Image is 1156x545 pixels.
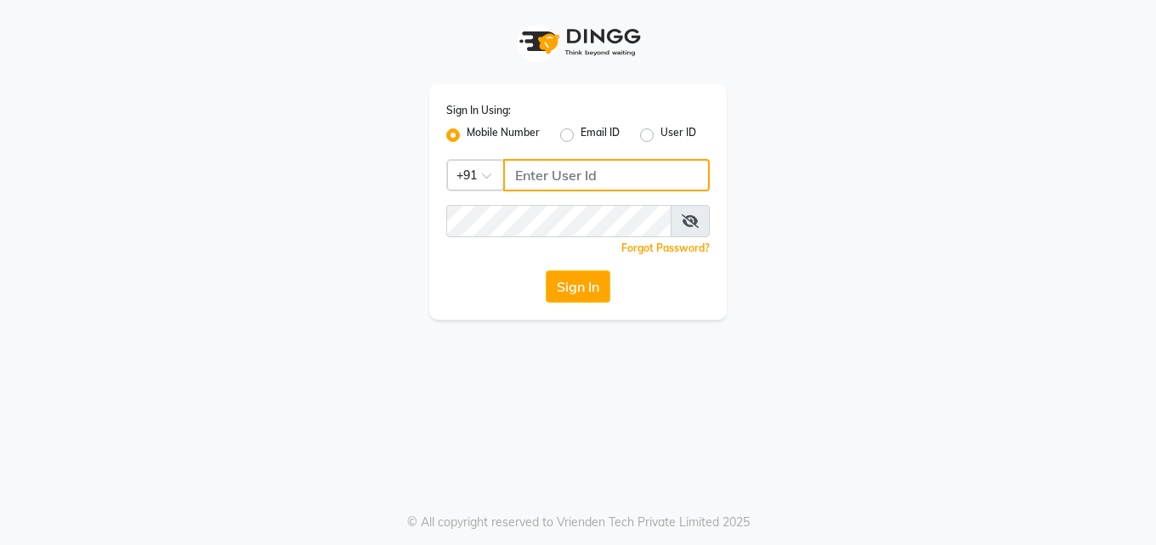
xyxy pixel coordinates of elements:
label: Email ID [581,125,620,145]
a: Forgot Password? [621,241,710,254]
img: logo1.svg [510,17,646,67]
button: Sign In [546,270,610,303]
label: Sign In Using: [446,103,511,118]
label: User ID [660,125,696,145]
input: Username [503,159,710,191]
label: Mobile Number [467,125,540,145]
input: Username [446,205,671,237]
